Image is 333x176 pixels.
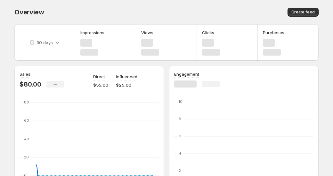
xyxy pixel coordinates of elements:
text: 2 [179,168,181,173]
h3: Purchases [263,29,284,36]
text: 4 [179,151,181,156]
h3: Sales [20,71,30,77]
text: 40 [24,137,29,141]
text: 6 [179,134,181,138]
text: 10 [179,99,183,104]
p: 30 days [37,39,53,46]
h3: Engagement [174,71,199,77]
text: 80 [24,100,29,104]
p: $55.00 [93,82,108,88]
p: $25.00 [116,82,137,88]
span: Overview [14,8,44,16]
text: 8 [179,117,181,121]
h3: Clicks [202,29,214,36]
p: Influenced [116,73,137,80]
span: Create feed [291,10,315,15]
button: Create feed [288,8,319,17]
text: 20 [24,155,29,159]
text: 60 [24,118,29,123]
p: Direct [93,73,105,80]
h3: Views [141,29,153,36]
h3: Impressions [80,29,104,36]
p: $80.00 [20,80,41,88]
